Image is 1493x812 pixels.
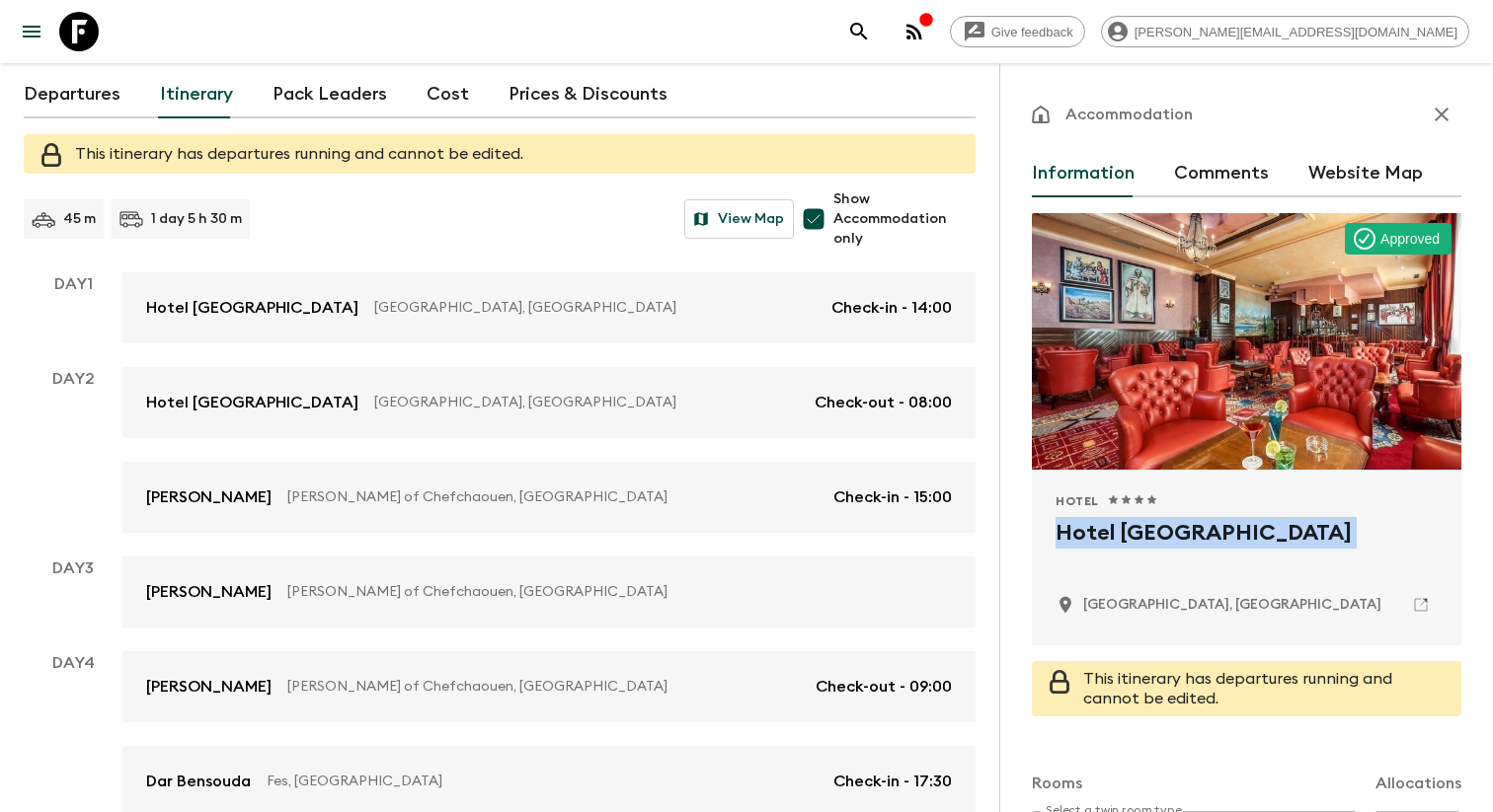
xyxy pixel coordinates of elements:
[981,25,1084,39] span: Give feedback
[509,71,668,118] a: Prices & Discounts
[1308,150,1423,197] button: Website Map
[1065,103,1193,126] p: Accommodation
[160,71,233,118] a: Itinerary
[273,71,387,118] a: Pack Leaders
[12,12,51,51] button: menu
[24,651,122,675] p: Day 4
[816,675,952,699] p: Check-out - 09:00
[146,580,272,604] p: [PERSON_NAME]
[122,272,976,343] a: Hotel [GEOGRAPHIC_DATA][GEOGRAPHIC_DATA], [GEOGRAPHIC_DATA]Check-in - 14:00
[24,272,122,296] p: Day 1
[24,71,120,118] a: Departures
[839,12,879,51] button: search adventures
[1124,25,1468,39] span: [PERSON_NAME][EMAIL_ADDRESS][DOMAIN_NAME]
[1032,772,1082,795] p: Rooms
[146,675,272,699] p: [PERSON_NAME]
[146,485,272,509] p: [PERSON_NAME]
[122,651,976,722] a: [PERSON_NAME][PERSON_NAME] of Chefchaouen, [GEOGRAPHIC_DATA]Check-out - 09:00
[1032,213,1461,470] div: Photo of Hotel Val d’Anfa
[1083,671,1392,706] span: This itinerary has departures running and cannot be edited.
[146,296,358,320] p: Hotel [GEOGRAPHIC_DATA]
[287,677,800,697] p: [PERSON_NAME] of Chefchaouen, [GEOGRAPHIC_DATA]
[1375,772,1461,795] p: Allocations
[1056,517,1438,580] h2: Hotel [GEOGRAPHIC_DATA]
[122,556,976,627] a: [PERSON_NAME][PERSON_NAME] of Chefchaouen, [GEOGRAPHIC_DATA]
[146,770,251,793] p: Dar Bensouda
[63,209,96,229] p: 45 m
[815,391,952,414] p: Check-out - 08:00
[151,209,242,229] p: 1 day 5 h 30 m
[24,367,122,391] p: Day 2
[833,485,952,509] p: Check-in - 15:00
[1032,150,1135,197] button: Information
[1174,150,1269,197] button: Comments
[684,199,794,239] button: View Map
[1083,595,1381,615] p: Casablanca, Morocco
[75,146,523,162] span: This itinerary has departures running and cannot be edited.
[833,770,952,793] p: Check-in - 17:30
[833,189,976,249] span: Show Accommodation only
[950,16,1085,47] a: Give feedback
[287,487,818,507] p: [PERSON_NAME] of Chefchaouen, [GEOGRAPHIC_DATA]
[287,582,936,602] p: [PERSON_NAME] of Chefchaouen, [GEOGRAPHIC_DATA]
[374,393,799,412] p: [GEOGRAPHIC_DATA], [GEOGRAPHIC_DATA]
[374,298,816,318] p: [GEOGRAPHIC_DATA], [GEOGRAPHIC_DATA]
[1380,229,1440,249] p: Approved
[1056,493,1099,509] span: Hotel
[1101,16,1469,47] div: [PERSON_NAME][EMAIL_ADDRESS][DOMAIN_NAME]
[24,556,122,580] p: Day 3
[267,772,818,791] p: Fes, [GEOGRAPHIC_DATA]
[122,462,976,533] a: [PERSON_NAME][PERSON_NAME] of Chefchaouen, [GEOGRAPHIC_DATA]Check-in - 15:00
[122,367,976,438] a: Hotel [GEOGRAPHIC_DATA][GEOGRAPHIC_DATA], [GEOGRAPHIC_DATA]Check-out - 08:00
[146,391,358,414] p: Hotel [GEOGRAPHIC_DATA]
[427,71,469,118] a: Cost
[831,296,952,320] p: Check-in - 14:00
